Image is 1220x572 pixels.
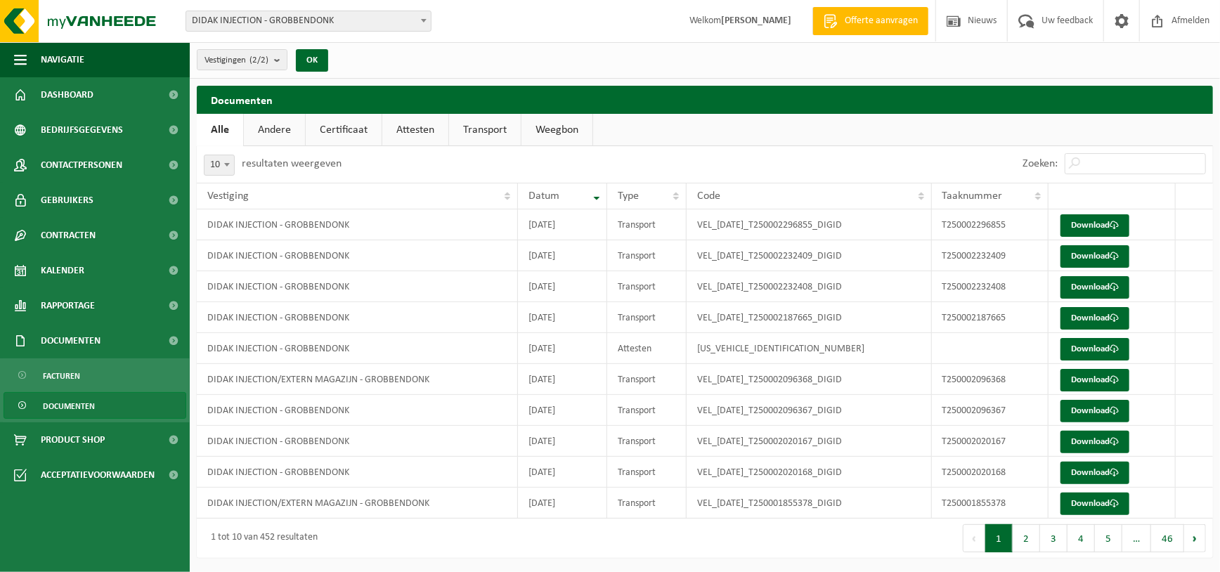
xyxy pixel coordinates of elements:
td: VEL_[DATE]_T250002020168_DIGID [687,457,931,488]
span: … [1122,524,1151,552]
button: 46 [1151,524,1184,552]
td: Transport [607,426,687,457]
td: DIDAK INJECTION - GROBBENDONK [197,333,518,364]
td: T250002096368 [932,364,1049,395]
span: Vestiging [207,190,249,202]
td: Transport [607,395,687,426]
a: Download [1060,462,1129,484]
span: Facturen [43,363,80,389]
count: (2/2) [249,56,268,65]
span: Type [618,190,639,202]
a: Download [1060,338,1129,360]
a: Offerte aanvragen [812,7,928,35]
span: Rapportage [41,288,95,323]
td: VEL_[DATE]_T250002096367_DIGID [687,395,931,426]
td: [DATE] [518,395,607,426]
td: [DATE] [518,240,607,271]
a: Andere [244,114,305,146]
a: Attesten [382,114,448,146]
label: resultaten weergeven [242,158,342,169]
span: Acceptatievoorwaarden [41,457,155,493]
a: Download [1060,276,1129,299]
td: Transport [607,240,687,271]
td: DIDAK INJECTION - GROBBENDONK [197,271,518,302]
td: Transport [607,271,687,302]
span: Vestigingen [205,50,268,71]
span: DIDAK INJECTION - GROBBENDONK [186,11,431,31]
span: Gebruikers [41,183,93,218]
button: 2 [1013,524,1040,552]
td: VEL_[DATE]_T250001855378_DIGID [687,488,931,519]
button: Next [1184,524,1206,552]
td: Transport [607,488,687,519]
span: DIDAK INJECTION - GROBBENDONK [186,11,431,32]
button: 5 [1095,524,1122,552]
td: Transport [607,302,687,333]
td: VEL_[DATE]_T250002020167_DIGID [687,426,931,457]
td: [DATE] [518,364,607,395]
a: Download [1060,307,1129,330]
td: Transport [607,209,687,240]
a: Certificaat [306,114,382,146]
a: Alle [197,114,243,146]
td: [US_VEHICLE_IDENTIFICATION_NUMBER] [687,333,931,364]
td: T250002232408 [932,271,1049,302]
td: T250002187665 [932,302,1049,333]
span: Taaknummer [942,190,1003,202]
a: Download [1060,400,1129,422]
td: [DATE] [518,271,607,302]
td: DIDAK INJECTION - GROBBENDONK [197,457,518,488]
span: 10 [204,155,235,176]
strong: [PERSON_NAME] [721,15,791,26]
span: Code [697,190,720,202]
span: 10 [205,155,234,175]
span: Bedrijfsgegevens [41,112,123,148]
td: Transport [607,364,687,395]
span: Navigatie [41,42,84,77]
span: Kalender [41,253,84,288]
span: Documenten [41,323,100,358]
label: Zoeken: [1023,159,1058,170]
button: 4 [1067,524,1095,552]
td: DIDAK INJECTION/EXTERN MAGAZIJN - GROBBENDONK [197,488,518,519]
div: 1 tot 10 van 452 resultaten [204,526,318,551]
span: Contracten [41,218,96,253]
a: Documenten [4,392,186,419]
td: VEL_[DATE]_T250002296855_DIGID [687,209,931,240]
td: DIDAK INJECTION - GROBBENDONK [197,302,518,333]
td: DIDAK INJECTION/EXTERN MAGAZIJN - GROBBENDONK [197,364,518,395]
td: VEL_[DATE]_T250002232409_DIGID [687,240,931,271]
td: Attesten [607,333,687,364]
a: Download [1060,493,1129,515]
td: [DATE] [518,457,607,488]
td: DIDAK INJECTION - GROBBENDONK [197,395,518,426]
button: OK [296,49,328,72]
td: DIDAK INJECTION - GROBBENDONK [197,209,518,240]
td: [DATE] [518,426,607,457]
button: 1 [985,524,1013,552]
td: VEL_[DATE]_T250002232408_DIGID [687,271,931,302]
button: Previous [963,524,985,552]
td: [DATE] [518,488,607,519]
a: Download [1060,214,1129,237]
td: [DATE] [518,302,607,333]
td: [DATE] [518,209,607,240]
span: Documenten [43,393,95,420]
td: T250001855378 [932,488,1049,519]
a: Weegbon [521,114,592,146]
td: VEL_[DATE]_T250002187665_DIGID [687,302,931,333]
h2: Documenten [197,86,1213,113]
td: T250002232409 [932,240,1049,271]
td: T250002296855 [932,209,1049,240]
td: T250002020168 [932,457,1049,488]
td: T250002020167 [932,426,1049,457]
span: Contactpersonen [41,148,122,183]
td: DIDAK INJECTION - GROBBENDONK [197,426,518,457]
button: 3 [1040,524,1067,552]
a: Facturen [4,362,186,389]
td: T250002096367 [932,395,1049,426]
td: DIDAK INJECTION - GROBBENDONK [197,240,518,271]
a: Download [1060,431,1129,453]
td: Transport [607,457,687,488]
span: Datum [528,190,559,202]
